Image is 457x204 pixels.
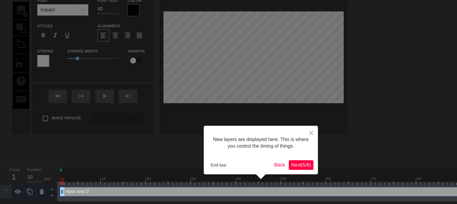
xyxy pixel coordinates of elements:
[305,126,318,139] button: Close
[291,162,311,167] span: Next ( 5 / 6 )
[208,160,229,169] button: End tour
[208,130,313,156] div: New layers are displayed here. This is where you control the timing of things.
[289,160,313,170] button: Next
[272,160,288,170] button: Back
